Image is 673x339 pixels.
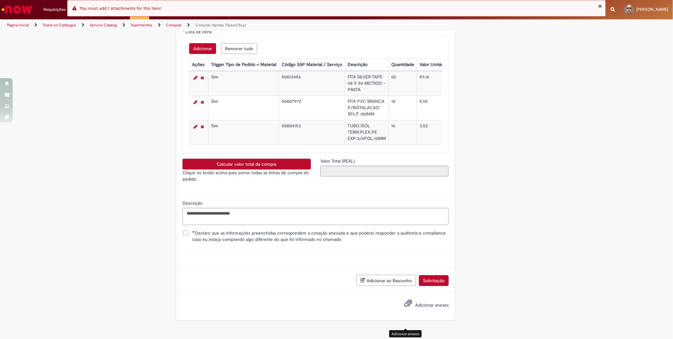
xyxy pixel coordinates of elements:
th: Código SAP Material / Serviço [279,59,345,71]
a: Editar Linha 3 [192,123,199,130]
span: Obrigatório Preenchido [192,230,195,233]
th: Quantidade [388,59,417,71]
td: 50004153 [279,120,345,145]
td: Sim [208,120,279,145]
td: 3,52 [417,120,449,145]
th: Ações [189,59,208,71]
td: 50007972 [279,96,345,120]
img: ServiceNow [1,3,33,16]
button: Add a row for Lista de Itens [189,43,216,54]
a: Página inicial [7,23,29,28]
td: 59,16 [417,71,449,96]
td: 02 [388,71,417,96]
td: FITA PVC BRANCA P/INSTALACAO SPLIT 100MM [345,96,388,120]
input: Valor Total (REAL) [320,166,449,176]
button: Fechar Notificação [598,3,602,9]
span: Descrição [183,200,204,206]
a: Remover linha 2 [199,98,206,106]
p: Clique no botão acima para somar todas as linhas de compra do pedido. [183,169,311,182]
a: Editar Linha 1 [192,74,199,82]
th: Descrição [345,59,388,71]
label: Somente leitura - Valor Total (REAL) [320,158,356,164]
span: Declaro que as informações preenchidas correspondem a cotação anexada e que poderei responder a a... [192,230,449,243]
span: Requisições [43,6,66,13]
a: Remover linha 3 [199,123,206,130]
ul: Trilhas de página [5,19,444,31]
div: Adicionar anexos [389,330,422,337]
td: Sim [208,96,279,120]
span: You must add 1 attachments for this item! [80,5,161,11]
button: Remove all rows for Lista de Itens [221,43,257,54]
td: TUBO ISOL TERM;FLEX;PE EXP;3/4POL;10MM [345,120,388,145]
a: Compras rápidas (Speed Buy) [195,23,246,28]
span: [PERSON_NAME] [636,7,668,12]
td: 50013456 [279,71,345,96]
td: Sim [208,71,279,96]
a: Service Catalog [90,23,117,28]
span: Lista de Itens [185,29,213,35]
td: 16 [388,120,417,145]
span: 1 [67,7,72,13]
a: Suprimentos [131,23,152,28]
th: Valor Unitário [417,59,449,71]
td: 10 [388,96,417,120]
a: Todos os Catálogos [42,23,76,28]
td: 5,98 [417,96,449,120]
button: Calcular valor total da compra [183,159,311,169]
button: Solicitação [419,275,449,286]
a: Remover linha 1 [199,74,206,82]
th: Trigger Tipo de Pedido = Material [208,59,279,71]
a: Compras [166,23,182,28]
span: Adicionar anexos [415,302,449,308]
a: Editar Linha 2 [192,98,199,106]
textarea: Descrição [183,208,449,225]
button: Adicionar ao Rascunho [356,275,416,286]
button: Adicionar anexos [402,297,414,312]
td: FITA SILVER TAPE 48 X 50 METROS - PRATA [345,71,388,96]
